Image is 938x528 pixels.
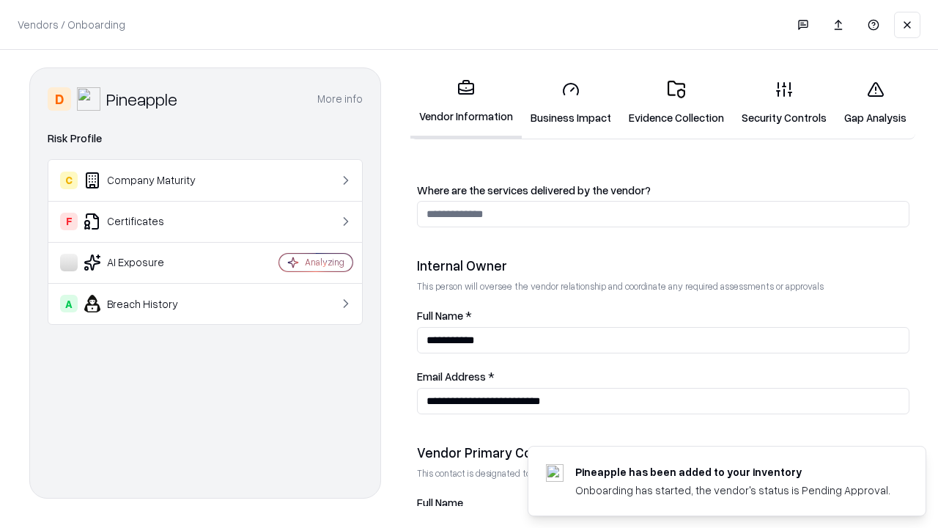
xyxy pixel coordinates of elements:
div: F [60,213,78,230]
div: C [60,172,78,189]
label: Full Name [417,497,909,508]
label: Full Name * [417,310,909,321]
a: Gap Analysis [835,69,915,137]
div: Pineapple [106,87,177,111]
div: Onboarding has started, the vendor's status is Pending Approval. [575,483,890,498]
label: Email Address * [417,371,909,382]
div: Pineapple has been added to your inventory [575,464,890,480]
div: A [60,295,78,312]
div: Internal Owner [417,257,909,274]
img: Pineapple [77,87,100,111]
div: Breach History [60,295,235,312]
div: Certificates [60,213,235,230]
p: This contact is designated to receive the assessment request from Shift [417,467,909,480]
a: Evidence Collection [620,69,733,137]
div: Analyzing [305,256,344,268]
p: This person will oversee the vendor relationship and coordinate any required assessments or appro... [417,280,909,293]
a: Business Impact [522,69,620,137]
div: Vendor Primary Contact [417,444,909,461]
div: D [48,87,71,111]
label: Where are the services delivered by the vendor? [417,185,909,196]
a: Vendor Information [410,67,522,139]
div: AI Exposure [60,254,235,271]
img: pineappleenergy.com [546,464,564,482]
a: Security Controls [733,69,835,137]
div: Risk Profile [48,130,363,147]
div: Company Maturity [60,172,235,189]
p: Vendors / Onboarding [18,17,125,32]
button: More info [317,86,363,112]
